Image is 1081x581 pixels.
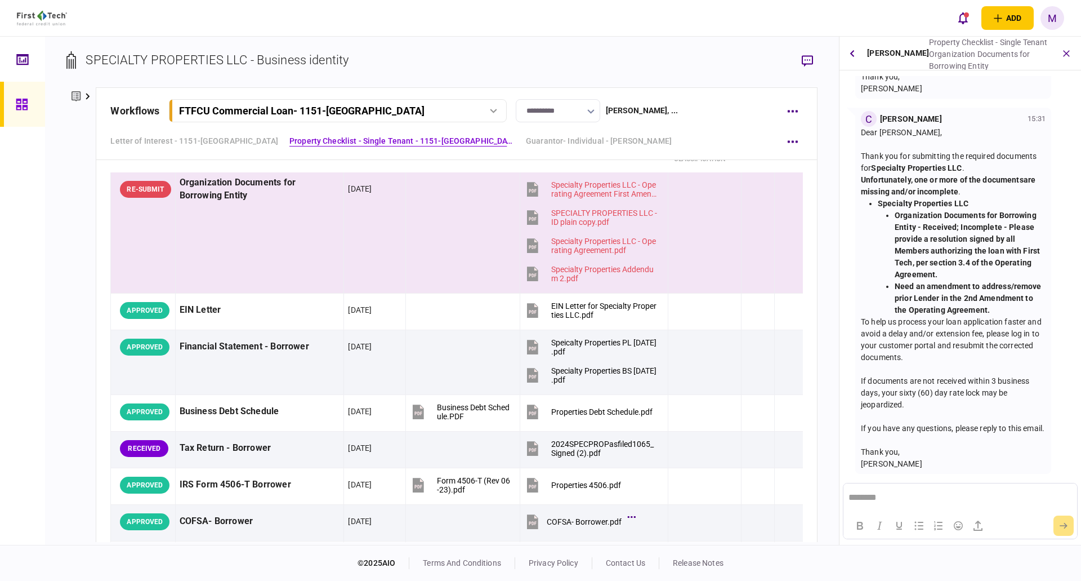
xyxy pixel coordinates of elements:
iframe: Rich Text Area [843,484,1076,512]
div: [DATE] [348,516,372,527]
div: APPROVED [120,477,169,494]
strong: Unfortunately, one or more of the documents [861,175,1024,184]
button: Numbered list [929,518,948,534]
div: [PERSON_NAME] , ... [606,105,678,117]
a: terms and conditions [423,558,501,567]
button: Properties Debt Schedule.pdf [524,399,653,424]
strong: Organization Documents for Borrowing Entity - Received; Incomplete - Please provide a resolution ... [895,211,1040,279]
div: Property Checklist - Single Tenant [929,37,1049,48]
button: open notifications list [951,6,975,30]
img: client company logo [17,11,67,25]
div: Tax Return - Borrower [180,436,340,461]
div: . [861,174,1046,198]
div: [DATE] [348,304,372,316]
div: SPECIALTY PROPERTIES LLC - Business identity [86,51,349,69]
button: open adding identity options [981,6,1034,30]
button: SPECIALTY PROPERTIES LLC - ID plain copy.pdf [524,205,658,230]
div: EIN Letter [180,298,340,323]
div: Thank you, [861,71,1046,83]
div: Specialty Properties Addendum 2.pdf [551,265,658,283]
div: [DATE] [348,341,372,352]
div: APPROVED [120,302,169,319]
button: COFSA- Borrower.pdf [524,509,633,534]
button: Italic [870,518,889,534]
button: Business Debt Schedule.PDF [410,399,510,424]
button: FTFCU Commercial Loan- 1151-[GEOGRAPHIC_DATA] [169,99,507,122]
div: Business Debt Schedule.PDF [437,403,510,421]
strong: Need an amendment to address/remove prior Lender in the 2nd Amendment to the Operating Agreement. [895,282,1042,314]
div: [PERSON_NAME] [867,37,929,70]
a: contact us [606,558,645,567]
div: [PERSON_NAME] [861,458,1046,470]
div: Specialty Properties LLC - Operating Agreement First Amendment.pdf [551,180,658,198]
div: Thank you for submitting the required documents for . [861,150,1046,174]
div: RE-SUBMIT [120,181,171,198]
button: Bold [850,518,869,534]
button: Form 4506-T (Rev 06-23).pdf [410,472,510,498]
a: release notes [673,558,723,567]
div: RECEIVED [120,440,168,457]
div: COFSA- Borrower [180,509,340,534]
div: C [861,111,877,127]
strong: Specialty Properties LLC [871,163,962,172]
div: To help us process your loan application faster and avoid a delay and/or extension fee, please lo... [861,316,1046,363]
div: Thank you, [861,446,1046,458]
a: privacy policy [529,558,578,567]
div: APPROVED [120,339,169,356]
strong: Specialty Properties LLC [878,199,968,208]
div: EIN Letter for Specialty Properties LLC.pdf [551,301,658,320]
button: M [1040,6,1064,30]
div: If you have any questions, please reply to this email. [861,423,1046,434]
div: Specialty Properties BS 7.31.25.pdf [551,366,658,384]
div: [PERSON_NAME] [880,113,942,125]
a: Letter of Interest - 1151-[GEOGRAPHIC_DATA] [110,135,278,147]
div: Dear [PERSON_NAME], [861,127,1046,139]
button: 2024SPECPROPasfiled1065_Signed (2).pdf [524,436,658,461]
button: Specialty Properties Addendum 2.pdf [524,261,658,286]
button: Speicalty Properties PL 7.31.25.pdf [524,334,658,360]
div: Speicalty Properties PL 7.31.25.pdf [551,338,658,356]
div: workflows [110,103,159,118]
div: Properties Debt Schedule.pdf [551,407,653,416]
div: 15:31 [1028,113,1046,125]
div: APPROVED [120,513,169,530]
div: [DATE] [348,406,372,417]
button: Underline [890,518,909,534]
a: Guarantor- Individual - [PERSON_NAME] [526,135,672,147]
div: Business Debt Schedule [180,399,340,424]
button: Bullet list [909,518,928,534]
button: Specialty Properties BS 7.31.25.pdf [524,362,658,388]
div: COFSA- Borrower.pdf [547,517,622,526]
div: 2024SPECPROPasfiled1065_Signed (2).pdf [551,440,658,458]
button: EIN Letter for Specialty Properties LLC.pdf [524,298,658,323]
div: If documents are not received within 3 business days, your sixty (60) day rate lock may be jeopar... [861,375,1046,411]
div: [DATE] [348,479,372,490]
div: FTFCU Commercial Loan - 1151-[GEOGRAPHIC_DATA] [179,105,425,117]
div: Organization Documents for Borrowing Entity [180,176,340,202]
button: Properties 4506.pdf [524,472,621,498]
button: Specialty Properties LLC - Operating Agreement First Amendment.pdf [524,176,658,202]
div: Properties 4506.pdf [551,481,621,490]
div: © 2025 AIO [358,557,409,569]
div: Specialty Properties LLC - Operating Agreement.pdf [551,237,658,255]
div: [PERSON_NAME] [861,83,1046,95]
div: [DATE] [348,183,372,194]
div: IRS Form 4506-T Borrower [180,472,340,498]
div: Financial Statement - Borrower [180,334,340,360]
button: Specialty Properties LLC - Operating Agreement.pdf [524,233,658,258]
div: APPROVED [120,403,169,420]
a: Property Checklist - Single Tenant - 1151-[GEOGRAPHIC_DATA], [GEOGRAPHIC_DATA], [GEOGRAPHIC_DATA] [289,135,515,147]
button: Emojis [949,518,968,534]
div: Organization Documents for Borrowing Entity [929,48,1049,72]
div: SPECIALTY PROPERTIES LLC - ID plain copy.pdf [551,209,658,227]
div: [DATE] [348,442,372,454]
div: Form 4506-T (Rev 06-23).pdf [437,476,510,494]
